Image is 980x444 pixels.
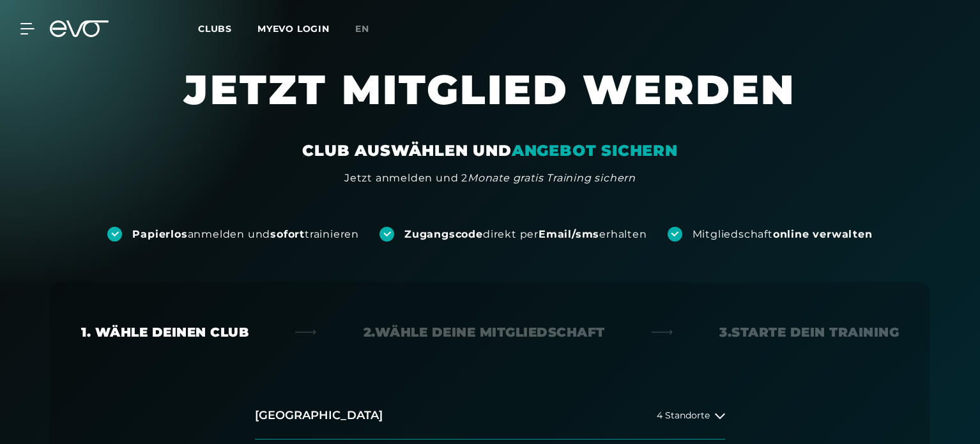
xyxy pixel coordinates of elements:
[302,141,677,161] div: CLUB AUSWÄHLEN UND
[539,228,599,240] strong: Email/sms
[404,228,483,240] strong: Zugangscode
[512,141,678,160] em: ANGEBOT SICHERN
[81,323,249,341] div: 1. Wähle deinen Club
[355,22,385,36] a: en
[255,392,725,440] button: [GEOGRAPHIC_DATA]4 Standorte
[132,227,359,241] div: anmelden und trainieren
[719,323,899,341] div: 3. Starte dein Training
[657,411,710,420] span: 4 Standorte
[404,227,647,241] div: direkt per erhalten
[355,23,369,34] span: en
[693,227,873,241] div: Mitgliedschaft
[198,23,232,34] span: Clubs
[255,408,383,424] h2: [GEOGRAPHIC_DATA]
[364,323,605,341] div: 2. Wähle deine Mitgliedschaft
[198,22,257,34] a: Clubs
[270,228,305,240] strong: sofort
[132,228,187,240] strong: Papierlos
[257,23,330,34] a: MYEVO LOGIN
[344,171,636,186] div: Jetzt anmelden und 2
[107,64,873,141] h1: JETZT MITGLIED WERDEN
[773,228,873,240] strong: online verwalten
[468,172,636,184] em: Monate gratis Training sichern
